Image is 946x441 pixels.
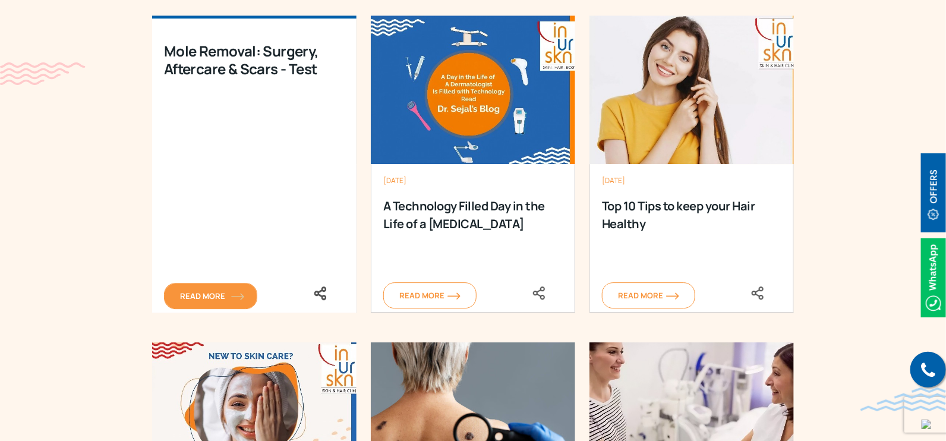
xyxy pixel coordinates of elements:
[383,176,563,185] div: [DATE]
[164,283,257,309] a: Read More
[922,420,931,429] img: up-blue-arrow.svg
[602,197,780,245] div: Top 10 Tips to keep your Hair Healthy
[860,388,946,411] img: bluewave
[751,286,765,299] a: <div class="socialicons"><span class="close_share"><i class="fa fa-close"></i></span> <a href="ht...
[532,286,546,299] a: <div class="socialicons"><span class="close_share"><i class="fa fa-close"></i></span> <a href="ht...
[164,42,342,78] div: Mole Removal: Surgery, Aftercare & Scars - Test
[602,176,781,185] div: [DATE]
[921,238,946,317] img: Whatsappicon
[383,282,477,308] a: Read More
[383,197,562,245] div: A Technology Filled Day in the Life of a [MEDICAL_DATA]
[180,291,241,301] span: Read More
[602,282,695,308] a: Read More
[921,270,946,283] a: Whatsappicon
[231,293,244,300] img: orange-arrow.svg
[313,286,327,299] a: <div class="socialicons"><span class="close_share"><i class="fa fa-close"></i></span> <a href="ht...
[921,153,946,232] img: offerBt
